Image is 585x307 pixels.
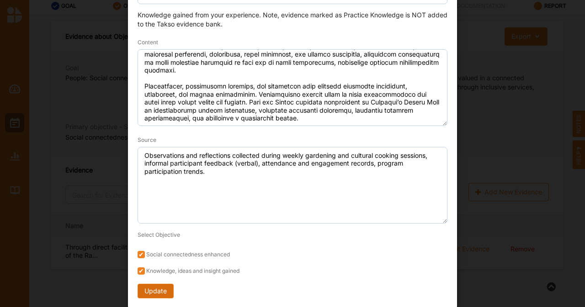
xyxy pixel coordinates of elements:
button: Update [138,284,174,298]
label: Knowledge, ideas and insight gained [138,267,447,275]
input: Social connectedness enhanced [138,251,145,258]
label: Social connectedness enhanced [138,251,447,258]
label: Select Objective [138,231,180,239]
div: Knowledge gained from your experience. Note, evidence marked as Practice Knowledge is NOT added t... [138,10,447,28]
textarea: Loremip dolors ametconsecte adi elitsedd ei tem Inci utl Etdolo magnaal en Adminimv Quisnostr Exe... [138,49,447,126]
input: Knowledge, ideas and insight gained [138,267,145,275]
span: Source [138,136,156,143]
textarea: Observations and reflections collected during weekly gardening and cultural cooking sessions, inf... [138,147,447,224]
span: Content [138,39,158,46]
